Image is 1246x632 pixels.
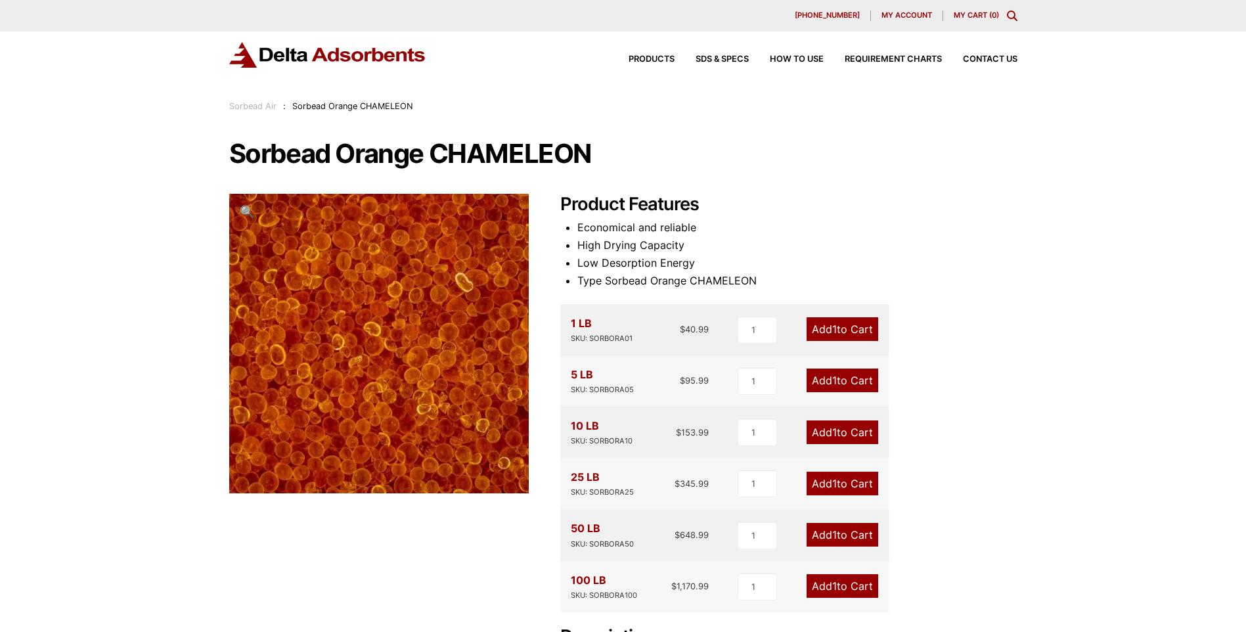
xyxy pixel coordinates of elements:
div: 5 LB [571,366,634,396]
a: Add1to Cart [807,523,878,547]
span: [PHONE_NUMBER] [795,12,860,19]
div: SKU: SORBORA50 [571,538,634,551]
a: My account [871,11,943,21]
div: SKU: SORBORA100 [571,589,637,602]
span: $ [675,530,680,540]
a: [PHONE_NUMBER] [784,11,871,21]
a: SDS & SPECS [675,55,749,64]
div: SKU: SORBORA10 [571,435,633,447]
span: $ [680,375,685,386]
span: 1 [832,374,837,387]
span: $ [676,427,681,438]
span: : [283,101,286,111]
span: 1 [832,579,837,593]
span: 1 [832,477,837,490]
bdi: 95.99 [680,375,709,386]
li: Type Sorbead Orange CHAMELEON [577,272,1017,290]
div: 10 LB [571,417,633,447]
div: Toggle Modal Content [1007,11,1017,21]
div: 25 LB [571,468,634,499]
span: How to Use [770,55,824,64]
div: 50 LB [571,520,634,550]
a: My Cart (0) [954,11,999,20]
a: Sorbead Air [229,101,277,111]
span: Sorbead Orange CHAMELEON [292,101,413,111]
span: My account [881,12,932,19]
li: Economical and reliable [577,219,1017,237]
a: View full-screen image gallery [229,194,265,230]
span: 1 [832,426,837,439]
a: Add1to Cart [807,369,878,392]
bdi: 153.99 [676,427,709,438]
bdi: 40.99 [680,324,709,334]
span: 1 [832,323,837,336]
bdi: 1,170.99 [671,581,709,591]
li: High Drying Capacity [577,237,1017,254]
span: SDS & SPECS [696,55,749,64]
span: $ [675,478,680,489]
span: Products [629,55,675,64]
a: Requirement Charts [824,55,942,64]
span: 🔍 [240,204,255,219]
div: 1 LB [571,315,633,345]
span: 1 [832,528,837,541]
span: 0 [992,11,996,20]
span: $ [680,324,685,334]
a: Add1to Cart [807,317,878,341]
div: SKU: SORBORA25 [571,486,634,499]
span: $ [671,581,677,591]
a: Add1to Cart [807,472,878,495]
div: SKU: SORBORA01 [571,332,633,345]
span: Contact Us [963,55,1017,64]
a: How to Use [749,55,824,64]
bdi: 648.99 [675,530,709,540]
a: Contact Us [942,55,1017,64]
a: Add1to Cart [807,420,878,444]
bdi: 345.99 [675,478,709,489]
a: Add1to Cart [807,574,878,598]
h1: Sorbead Orange CHAMELEON [229,140,1017,168]
div: 100 LB [571,572,637,602]
a: Products [608,55,675,64]
img: Delta Adsorbents [229,42,426,68]
span: Requirement Charts [845,55,942,64]
li: Low Desorption Energy [577,254,1017,272]
div: SKU: SORBORA05 [571,384,634,396]
h2: Product Features [560,194,1017,215]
